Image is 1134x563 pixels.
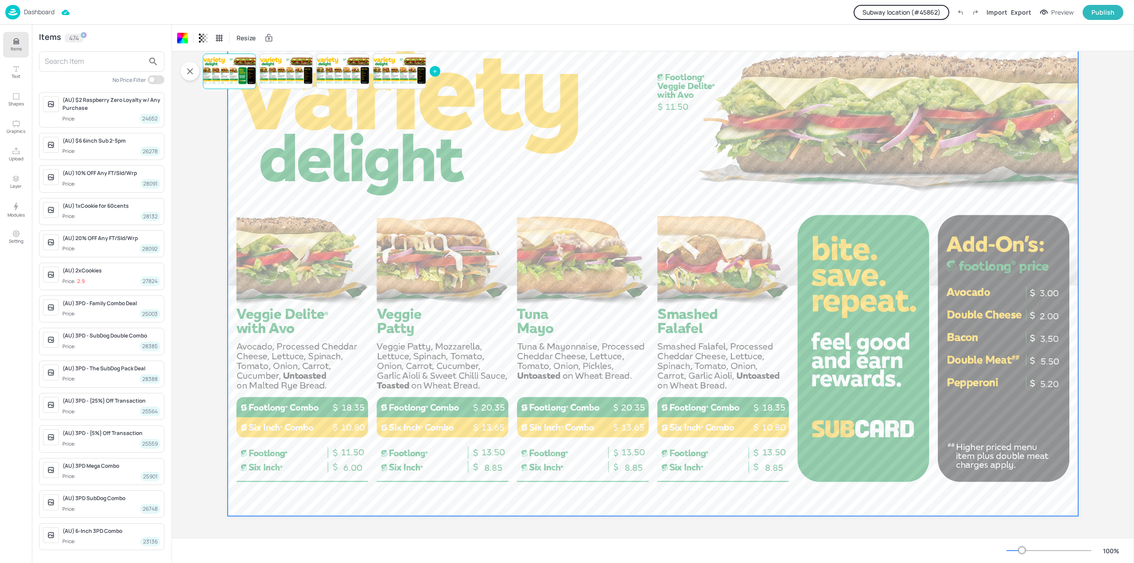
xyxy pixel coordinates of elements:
p: 10.80 [266,80,268,81]
span: 6.00 [210,83,211,84]
span: 8.85 [228,83,229,84]
div: Price: [62,148,77,155]
span: 3.50 [1040,334,1059,344]
div: 26748 [140,504,160,513]
div: Price: [62,473,77,480]
div: Price: [62,408,77,415]
span: 11.50 [341,447,364,458]
p: 13.65 [476,421,511,434]
div: Import [986,8,1007,17]
div: (AU) 3PD Mega Combo [62,462,160,470]
button: Shapes [3,87,29,113]
div: 25003 [140,309,160,318]
p: 20.35 [616,401,651,414]
p: 20.35 [332,79,334,80]
div: 27824 [140,276,160,286]
span: 5.20 [1040,379,1059,389]
span: 3.00 [1040,288,1059,299]
div: Price: [62,180,77,188]
span: 11.50 [406,82,408,83]
span: 3.00 [254,72,255,73]
div: (AU) 3PD - The SubDog Pack Deal [62,365,160,373]
p: 20.35 [397,79,400,80]
span: 3.50 [311,75,312,76]
span: 13.50 [276,82,277,82]
span: 6.00 [267,83,268,84]
p: 474 [69,35,79,41]
p: 5.50 [1032,355,1068,368]
span: 3.50 [423,75,425,76]
div: (AU) 3PD - Family Combo Deal [62,299,160,307]
p: 10.80 [336,421,371,434]
div: Price: [62,245,77,252]
div: Items [39,34,61,43]
span: 11.50 [287,61,288,62]
span: 11.50 [344,61,345,62]
div: (AU) 3PD SubDog Combo [62,494,160,502]
p: 13.65 [397,80,400,81]
div: Price: [62,278,85,285]
div: Export [1011,8,1031,17]
div: 28388 [140,374,160,384]
p: Graphics [7,128,25,134]
p: 20.35 [476,401,511,414]
span: 2.00 [367,73,369,74]
button: Preview [1035,6,1079,19]
span: 8.85 [415,83,416,84]
p: 20.35 [341,79,343,80]
div: (AU) 10% OFF Any FT/Sld/Wrp [62,169,160,177]
div: 24652 [140,114,160,123]
div: Preview [1051,8,1074,17]
div: Price: [62,440,77,448]
button: Items [3,32,29,58]
p: 10.80 [350,80,352,81]
span: 11.50 [350,82,351,82]
div: Price: [62,375,77,383]
div: Price: [62,310,77,318]
p: 18.35 [406,79,408,80]
p: 13.65 [616,421,651,434]
span: 13.50 [236,82,237,83]
button: Text [3,59,29,85]
div: (AU) 1xCookie for 60cents [62,202,160,210]
div: (AU) 3PD - SubDog Double Combo [62,332,160,340]
p: 20.35 [227,79,229,80]
p: 2.9 [77,278,85,284]
div: Price: [62,213,77,220]
p: 13.65 [275,80,277,81]
p: 5.50 [423,76,425,77]
div: (AU) 2xCookies [62,267,160,275]
span: 2.00 [423,73,425,74]
div: (AU) 3PD - {5%} Off Transaction [62,429,160,437]
p: 18.35 [210,79,212,80]
span: 5.20 [311,78,312,78]
p: 20.35 [284,79,286,80]
p: 18.35 [756,401,791,414]
div: 100 % [1100,546,1122,555]
p: Upload [9,155,23,162]
span: 1.50 [424,79,425,80]
div: 23136 [140,537,160,546]
span: 5.20 [423,78,425,78]
p: Text [12,73,20,79]
span: 8.85 [219,83,220,84]
p: 18.35 [323,79,325,80]
p: 20.35 [275,79,277,80]
span: 2.00 [1040,311,1059,322]
div: No Price Filter [113,76,146,84]
div: 25901 [140,472,160,481]
div: 28091 [140,179,160,188]
button: Graphics [3,114,29,140]
p: Shapes [8,101,24,107]
p: 10.80 [756,421,791,434]
span: 11.50 [210,82,211,83]
div: (AU) 20% OFF Any FT/Sld/Wrp [62,234,160,242]
p: 13.65 [227,80,229,81]
p: 5.50 [310,76,312,77]
span: 8.85 [276,83,277,84]
p: 13.65 [218,80,221,81]
button: Subway location (#45862) [854,5,949,20]
span: 8.85 [302,83,303,84]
